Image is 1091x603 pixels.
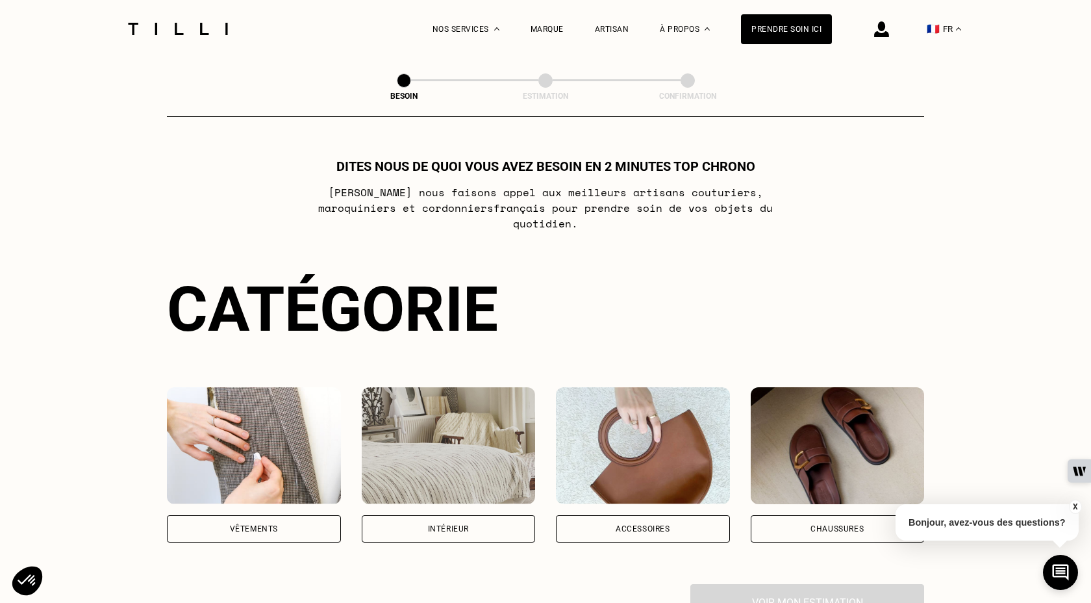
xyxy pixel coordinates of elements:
img: Intérieur [362,387,536,504]
a: Prendre soin ici [741,14,832,44]
div: Chaussures [810,525,864,533]
img: Chaussures [751,387,925,504]
button: X [1068,500,1081,514]
div: Accessoires [616,525,670,533]
p: Bonjour, avez-vous des questions? [896,504,1079,541]
span: 🇫🇷 [927,23,940,35]
img: Vêtements [167,387,341,504]
div: Estimation [481,92,610,101]
img: Menu déroulant [494,27,499,31]
img: Logo du service de couturière Tilli [123,23,232,35]
div: Confirmation [623,92,753,101]
p: [PERSON_NAME] nous faisons appel aux meilleurs artisans couturiers , maroquiniers et cordonniers ... [288,185,803,231]
h1: Dites nous de quoi vous avez besoin en 2 minutes top chrono [336,159,755,174]
div: Intérieur [428,525,469,533]
a: Marque [531,25,564,34]
img: Accessoires [556,387,730,504]
img: Menu déroulant à propos [705,27,710,31]
div: Catégorie [167,273,924,346]
img: icône connexion [874,21,889,37]
a: Artisan [595,25,629,34]
div: Vêtements [230,525,278,533]
div: Besoin [339,92,469,101]
img: menu déroulant [956,27,961,31]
